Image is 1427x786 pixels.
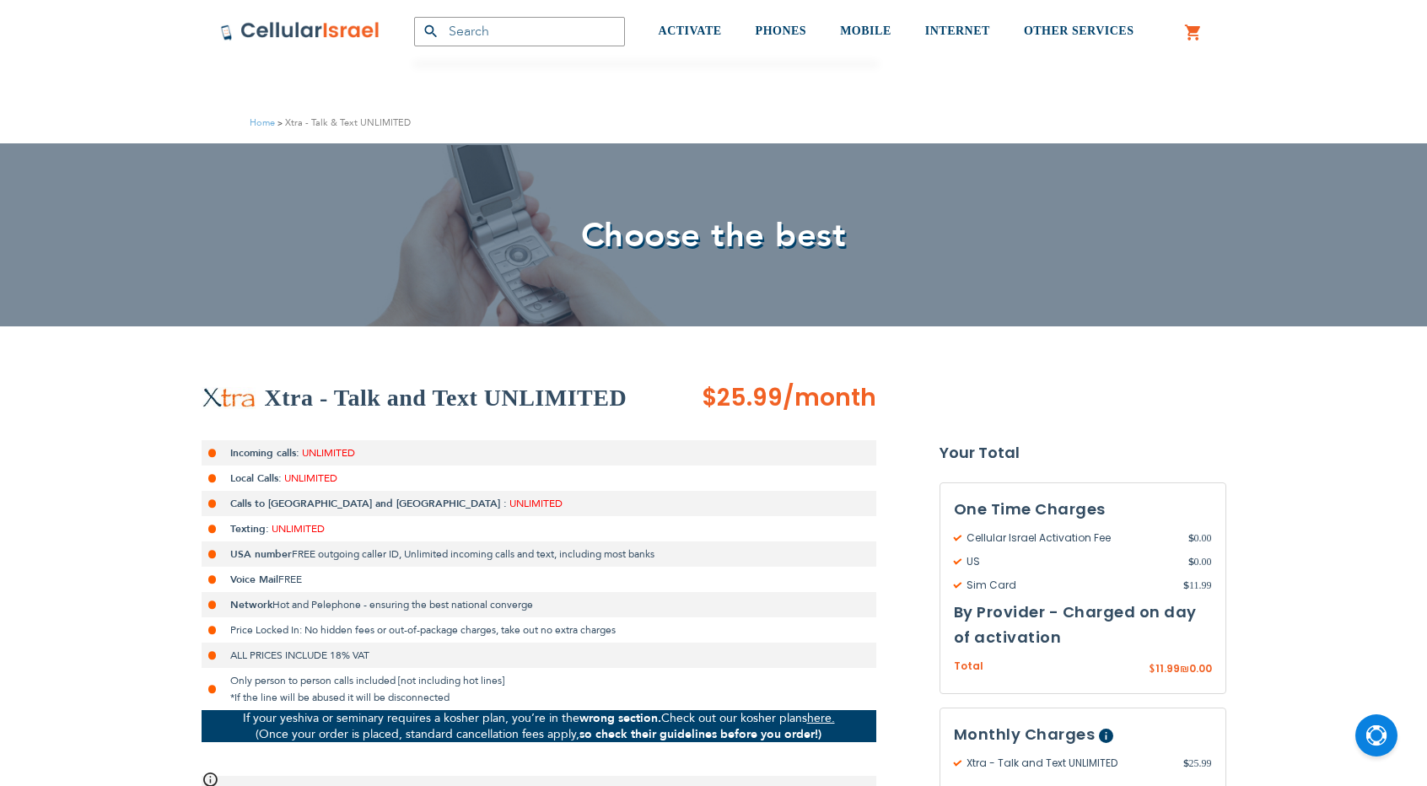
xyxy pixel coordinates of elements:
span: ACTIVATE [659,24,722,37]
h3: One Time Charges [954,497,1212,522]
a: here. [807,710,835,726]
strong: Your Total [940,440,1226,466]
strong: Voice Mail [230,573,278,586]
span: Sim Card [954,578,1183,593]
strong: Texting: [230,522,269,536]
strong: so check their guidelines before you order!) [579,726,821,742]
span: 0.00 [1189,661,1212,676]
span: Hot and Pelephone - ensuring the best national converge [272,598,533,611]
img: Xtra - Talk & Text UNLIMITED [202,387,256,409]
span: $ [1149,662,1155,677]
img: Cellular Israel Logo [220,21,380,41]
span: UNLIMITED [509,497,563,510]
span: $ [1183,756,1189,771]
strong: Local Calls: [230,471,282,485]
h2: Xtra - Talk and Text UNLIMITED [265,381,627,415]
span: Total [954,659,983,675]
span: ₪ [1180,662,1189,677]
strong: wrong section. [579,710,661,726]
span: $ [1183,578,1189,593]
span: Monthly Charges [954,724,1096,745]
span: $ [1188,530,1194,546]
strong: Calls to [GEOGRAPHIC_DATA] and [GEOGRAPHIC_DATA] : [230,497,507,510]
span: OTHER SERVICES [1024,24,1134,37]
span: US [954,554,1188,569]
span: Cellular Israel Activation Fee [954,530,1188,546]
a: Home [250,116,275,129]
span: UNLIMITED [302,446,355,460]
p: If your yeshiva or seminary requires a kosher plan, you’re in the Check out our kosher plans (Onc... [202,710,876,742]
span: $ [1188,554,1194,569]
span: Help [1099,729,1113,743]
span: UNLIMITED [284,471,337,485]
span: /month [783,381,876,415]
span: 0.00 [1188,554,1212,569]
span: PHONES [756,24,807,37]
span: Choose the best [581,213,847,259]
span: 0.00 [1188,530,1212,546]
li: ALL PRICES INCLUDE 18% VAT [202,643,876,668]
span: FREE outgoing caller ID, Unlimited incoming calls and text, including most banks [292,547,654,561]
li: Xtra - Talk & Text UNLIMITED [275,115,411,131]
h3: By Provider - Charged on day of activation [954,600,1212,650]
span: Xtra - Talk and Text UNLIMITED [954,756,1183,771]
span: INTERNET [925,24,990,37]
strong: USA number [230,547,292,561]
li: Price Locked In: No hidden fees or out-of-package charges, take out no extra charges [202,617,876,643]
strong: Network [230,598,272,611]
span: $25.99 [702,381,783,414]
span: MOBILE [840,24,891,37]
span: 11.99 [1183,578,1212,593]
span: 25.99 [1183,756,1212,771]
input: Search [414,17,625,46]
span: FREE [278,573,302,586]
span: 11.99 [1155,661,1180,676]
span: UNLIMITED [272,522,325,536]
li: Only person to person calls included [not including hot lines] *If the line will be abused it wil... [202,668,876,710]
strong: Incoming calls: [230,446,299,460]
